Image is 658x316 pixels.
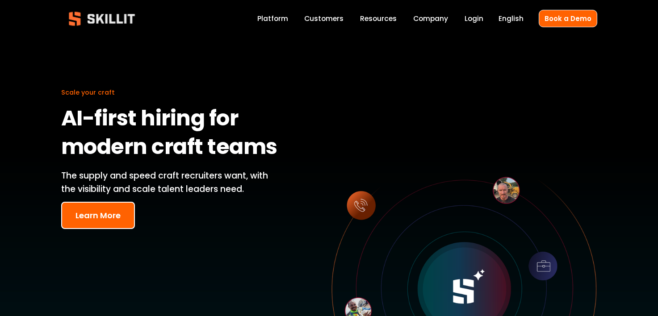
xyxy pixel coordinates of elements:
[61,5,142,32] img: Skillit
[61,169,282,196] p: The supply and speed craft recruiters want, with the visibility and scale talent leaders need.
[61,102,277,167] strong: AI-first hiring for modern craft teams
[360,13,397,25] a: folder dropdown
[304,13,344,25] a: Customers
[539,10,597,27] a: Book a Demo
[499,13,524,24] span: English
[61,88,115,97] span: Scale your craft
[61,202,135,229] button: Learn More
[257,13,288,25] a: Platform
[499,13,524,25] div: language picker
[360,13,397,24] span: Resources
[413,13,448,25] a: Company
[465,13,483,25] a: Login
